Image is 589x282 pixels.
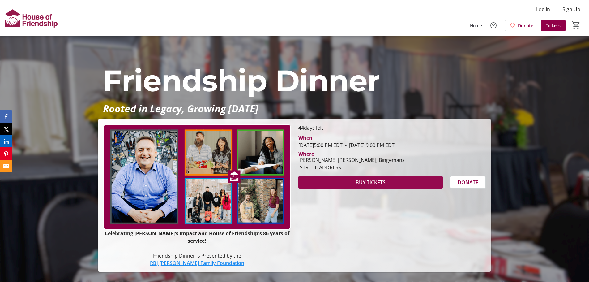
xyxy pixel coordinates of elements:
[356,179,386,186] span: BUY TICKETS
[298,134,313,141] div: When
[541,20,566,31] a: Tickets
[298,142,343,149] span: [DATE] 5:00 PM EDT
[487,19,500,32] button: Help
[458,179,478,186] span: DONATE
[298,176,443,189] button: BUY TICKETS
[505,20,538,31] a: Donate
[103,124,291,230] img: Campaign CTA Media Photo
[570,20,582,31] button: Cart
[536,6,550,13] span: Log In
[298,156,405,164] div: [PERSON_NAME] [PERSON_NAME], Bingemans
[103,102,258,115] em: Rooted in Legacy, Growing [DATE]
[562,6,580,13] span: Sign Up
[4,2,59,33] img: House of Friendship's Logo
[450,176,486,189] button: DONATE
[343,142,395,149] span: [DATE] 9:00 PM EDT
[298,164,405,171] div: [STREET_ADDRESS]
[557,4,585,14] button: Sign Up
[470,22,482,29] span: Home
[105,230,289,244] strong: Celebrating [PERSON_NAME]'s Impact and House of Friendship's 86 years of service!
[150,260,244,267] a: RBJ [PERSON_NAME] Family Foundation
[546,22,561,29] span: Tickets
[103,63,380,99] span: Friendship Dinner
[103,252,291,259] p: Friendship Dinner is Presented by the
[531,4,555,14] button: Log In
[298,124,486,132] p: days left
[518,22,533,29] span: Donate
[343,142,349,149] span: -
[298,151,314,156] div: Where
[465,20,487,31] a: Home
[298,124,304,131] span: 44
